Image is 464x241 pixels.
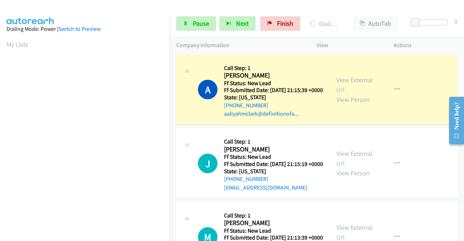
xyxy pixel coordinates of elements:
a: Pause [176,16,216,31]
p: View [317,41,381,50]
a: My Lists [7,40,28,49]
iframe: Resource Center [443,92,464,149]
span: Next [236,19,249,28]
h5: State: [US_STATE] [224,168,323,175]
h5: State: [US_STATE] [224,94,323,101]
a: [PHONE_NUMBER] [224,102,268,109]
div: The call is yet to be attempted [198,154,217,173]
h5: Ff Status: New Lead [224,153,323,161]
p: Company Information [176,41,304,50]
button: AutoTab [353,16,398,31]
h1: A [198,80,217,99]
h2: [PERSON_NAME] [224,145,321,154]
h2: [PERSON_NAME] [224,219,321,227]
button: Next [219,16,256,31]
h5: Call Step: 1 [224,138,323,145]
a: aaliyahmclark@definitionofa... [224,110,299,117]
span: Finish [277,19,293,28]
p: Dialing [PERSON_NAME] [310,19,340,29]
h5: Call Step: 1 [224,65,323,72]
a: View Person [336,169,370,177]
h1: J [198,154,217,173]
a: Switch to Preview [58,25,100,32]
span: Pause [193,19,209,28]
div: Delay between calls (in seconds) [414,20,448,25]
h2: [PERSON_NAME] [224,71,321,80]
a: View Person [336,95,370,104]
a: View External Url [336,76,373,94]
a: [EMAIL_ADDRESS][DOMAIN_NAME] [224,184,307,191]
h5: Ff Status: New Lead [224,80,323,87]
h5: Call Step: 1 [224,212,323,219]
p: Actions [394,41,457,50]
a: [PHONE_NUMBER] [224,175,268,182]
h5: Ff Submitted Date: [DATE] 21:15:19 +0000 [224,161,323,168]
a: Finish [260,16,300,31]
h5: Ff Submitted Date: [DATE] 21:15:39 +0000 [224,87,323,94]
div: Dialing Mode: Power | [7,25,163,33]
div: 0 [454,16,457,26]
h5: Ff Status: New Lead [224,227,323,234]
a: View External Url [336,149,373,167]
